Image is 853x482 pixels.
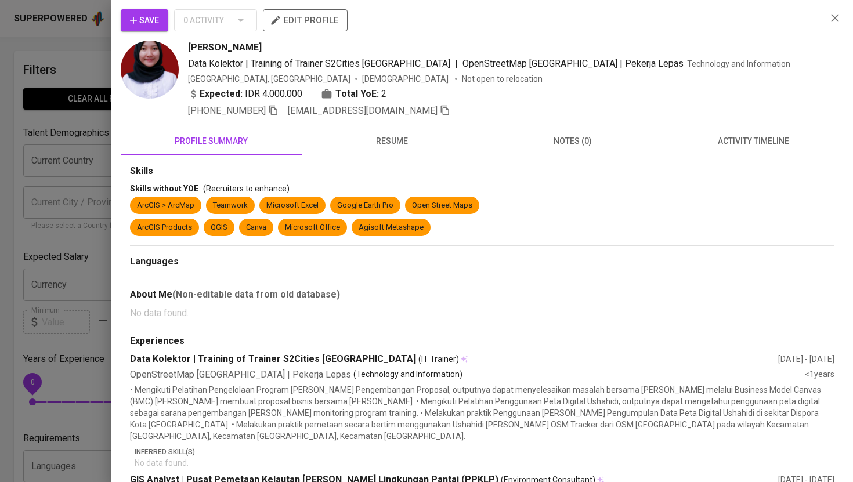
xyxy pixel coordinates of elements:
[309,134,476,148] span: resume
[670,134,837,148] span: activity timeline
[381,87,386,101] span: 2
[130,184,198,193] span: Skills without YOE
[188,58,450,69] span: Data Kolektor | Training of Trainer S2Cities [GEOGRAPHIC_DATA]
[128,134,295,148] span: profile summary
[200,87,243,101] b: Expected:
[362,73,450,85] span: [DEMOGRAPHIC_DATA]
[130,13,159,28] span: Save
[272,13,338,28] span: edit profile
[778,353,834,365] div: [DATE] - [DATE]
[462,73,543,85] p: Not open to relocation
[172,289,340,300] b: (Non-editable data from old database)
[418,353,459,365] span: (IT Trainer)
[335,87,379,101] b: Total YoE:
[130,288,834,302] div: About Me
[135,447,834,457] p: Inferred Skill(s)
[203,184,290,193] span: (Recruiters to enhance)
[359,222,424,233] div: Agisoft Metashape
[263,15,348,24] a: edit profile
[188,87,302,101] div: IDR 4.000.000
[211,222,227,233] div: QGIS
[137,200,194,211] div: ArcGIS > ArcMap
[213,200,248,211] div: Teamwork
[288,105,438,116] span: [EMAIL_ADDRESS][DOMAIN_NAME]
[121,41,179,99] img: 505b11866b372981a4f6b1dc3c03c245.jpg
[285,222,340,233] div: Microsoft Office
[455,57,458,71] span: |
[188,41,262,55] span: [PERSON_NAME]
[130,335,834,348] div: Experiences
[121,9,168,31] button: Save
[805,368,834,382] div: <1 years
[246,222,266,233] div: Canva
[137,222,192,233] div: ArcGIS Products
[412,200,472,211] div: Open Street Maps
[130,368,805,382] div: OpenStreetMap [GEOGRAPHIC_DATA] | Pekerja Lepas
[337,200,393,211] div: Google Earth Pro
[130,353,778,366] div: Data Kolektor | Training of Trainer S2Cities [GEOGRAPHIC_DATA]
[130,384,834,442] p: • Mengikuti Pelatihan Pengelolaan Program [PERSON_NAME] Pengembangan Proposal, outputnya dapat me...
[462,58,684,69] span: OpenStreetMap [GEOGRAPHIC_DATA] | Pekerja Lepas
[489,134,656,148] span: notes (0)
[130,306,834,320] p: No data found.
[188,73,350,85] div: [GEOGRAPHIC_DATA], [GEOGRAPHIC_DATA]
[353,368,462,382] p: (Technology and Information)
[135,457,834,469] p: No data found.
[188,105,266,116] span: [PHONE_NUMBER]
[266,200,319,211] div: Microsoft Excel
[130,255,834,269] div: Languages
[130,165,834,178] div: Skills
[687,59,790,68] span: Technology and Information
[263,9,348,31] button: edit profile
